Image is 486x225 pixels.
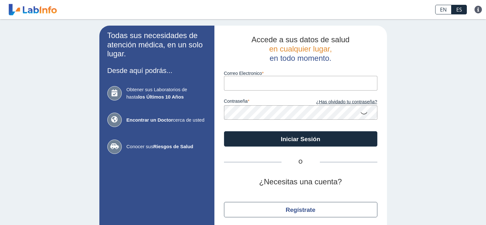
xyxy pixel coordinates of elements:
h2: ¿Necesitas una cuenta? [224,177,377,187]
span: en todo momento. [270,54,331,62]
span: en cualquier lugar, [269,44,332,53]
span: Accede a sus datos de salud [251,35,350,44]
button: Iniciar Sesión [224,131,377,147]
b: los Últimos 10 Años [138,94,184,100]
span: cerca de usted [127,117,206,124]
span: Conocer sus [127,143,206,150]
span: Obtener sus Laboratorios de hasta [127,86,206,100]
button: Regístrate [224,202,377,217]
a: ¿Has olvidado tu contraseña? [301,99,377,106]
h2: Todas sus necesidades de atención médica, en un solo lugar. [107,31,206,59]
label: Correo Electronico [224,71,377,76]
label: contraseña [224,99,301,106]
a: ES [451,5,467,14]
h3: Desde aquí podrás... [107,67,206,75]
span: O [282,158,320,166]
b: Riesgos de Salud [153,144,193,149]
b: Encontrar un Doctor [127,117,173,123]
a: EN [435,5,451,14]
